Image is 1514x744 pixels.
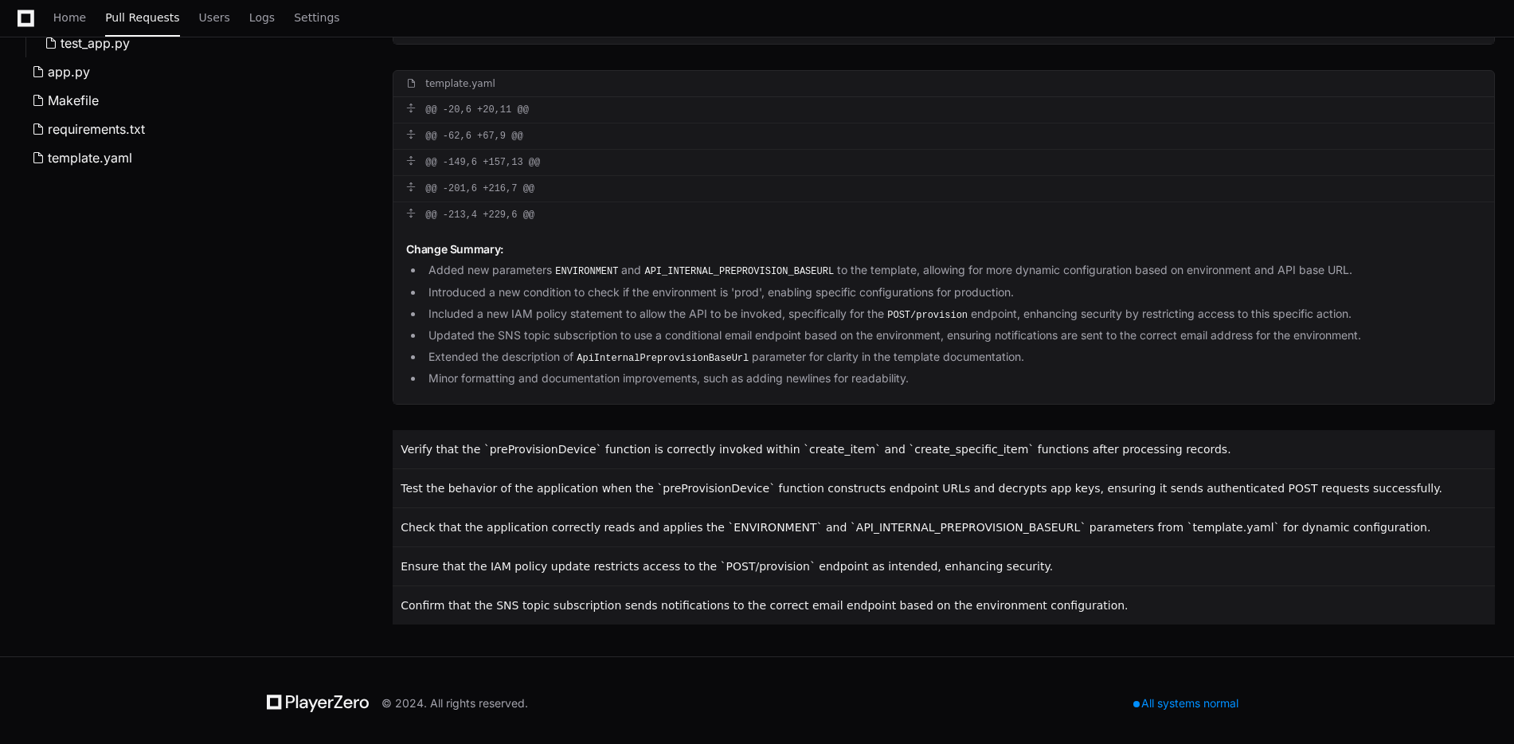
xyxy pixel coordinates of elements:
div: @@ -213,4 +229,6 @@ [393,202,1494,228]
span: test_app.py [61,33,130,53]
span: requirements.txt [48,119,145,139]
div: @@ -62,6 +67,9 @@ [393,123,1494,149]
span: Pull Requests [105,13,179,22]
button: requirements.txt [25,115,364,143]
span: Change Summary: [406,242,503,256]
code: POST/provision [884,308,971,323]
span: Users [199,13,230,22]
code: ApiInternalPreprovisionBaseUrl [573,351,752,366]
div: © 2024. All rights reserved. [381,695,528,711]
div: template.yaml [425,77,495,90]
li: Introduced a new condition to check if the environment is 'prod', enabling specific configuration... [424,284,1481,302]
span: Logs [249,13,275,22]
span: Ensure that the IAM policy update restricts access to the `POST/provision` endpoint as intended, ... [401,560,1053,573]
code: ENVIRONMENT [552,264,621,279]
div: @@ -20,6 +20,11 @@ [393,97,1494,123]
span: template.yaml [48,148,132,167]
li: Minor formatting and documentation improvements, such as adding newlines for readability. [424,370,1481,388]
span: Home [53,13,86,22]
span: Makefile [48,91,99,110]
div: @@ -149,6 +157,13 @@ [393,150,1494,175]
li: Included a new IAM policy statement to allow the API to be invoked, specifically for the endpoint... [424,305,1481,324]
button: app.py [25,57,364,86]
span: Confirm that the SNS topic subscription sends notifications to the correct email endpoint based o... [401,599,1128,612]
button: test_app.py [38,29,364,57]
div: All systems normal [1124,692,1248,715]
li: Added new parameters and to the template, allowing for more dynamic configuration based on enviro... [424,261,1481,280]
button: template.yaml [25,143,364,172]
code: API_INTERNAL_PREPROVISION_BASEURL [641,264,837,279]
li: Extended the description of parameter for clarity in the template documentation. [424,348,1481,367]
button: Makefile [25,86,364,115]
div: @@ -201,6 +216,7 @@ [393,176,1494,202]
li: Updated the SNS topic subscription to use a conditional email endpoint based on the environment, ... [424,327,1481,345]
span: Verify that the `preProvisionDevice` function is correctly invoked within `create_item` and `crea... [401,443,1230,456]
span: Check that the application correctly reads and applies the `ENVIRONMENT` and `API_INTERNAL_PREPRO... [401,521,1430,534]
span: Test the behavior of the application when the `preProvisionDevice` function constructs endpoint U... [401,482,1442,495]
span: Settings [294,13,339,22]
span: app.py [48,62,90,81]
